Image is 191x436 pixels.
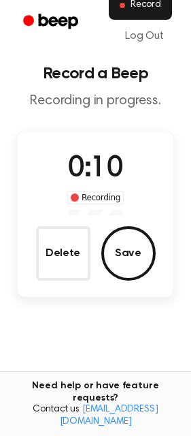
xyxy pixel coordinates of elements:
span: Contact us [8,404,183,428]
h1: Record a Beep [11,65,180,82]
div: Recording [67,191,124,204]
p: Recording in progress. [11,93,180,110]
a: [EMAIL_ADDRESS][DOMAIN_NAME] [60,405,158,426]
a: Log Out [111,20,177,52]
button: Delete Audio Record [36,226,90,281]
span: 0:10 [68,155,122,183]
a: Beep [14,9,90,35]
button: Save Audio Record [101,226,156,281]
